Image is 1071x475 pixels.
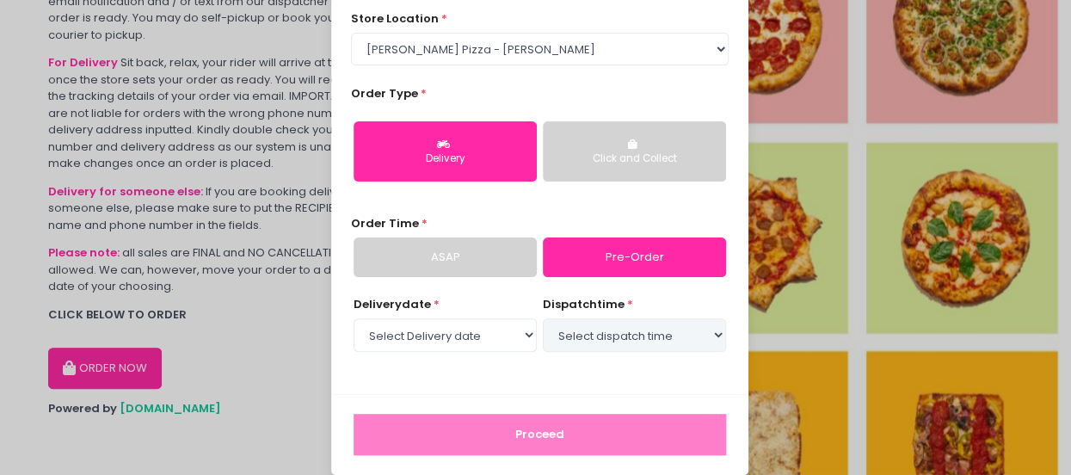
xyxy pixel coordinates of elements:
span: Delivery date [354,296,431,312]
div: Click and Collect [555,151,714,167]
span: store location [351,10,439,27]
div: Delivery [366,151,525,167]
span: Order Time [351,215,419,231]
a: Pre-Order [543,237,726,277]
button: Click and Collect [543,121,726,182]
button: Delivery [354,121,537,182]
span: dispatch time [543,296,625,312]
span: Order Type [351,85,418,102]
a: ASAP [354,237,537,277]
button: Proceed [354,414,726,455]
